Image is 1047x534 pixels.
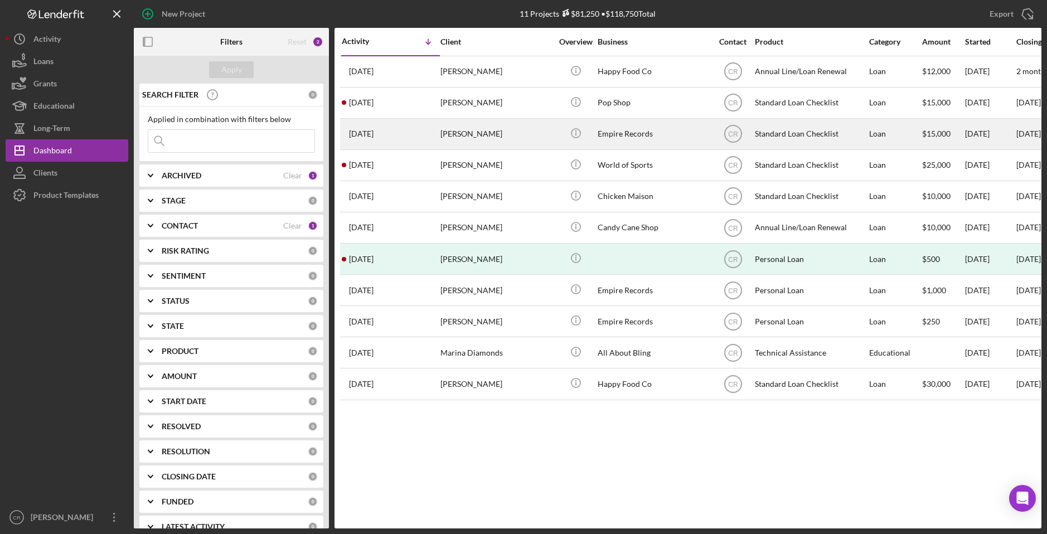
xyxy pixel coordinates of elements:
div: Empire Records [598,119,709,149]
div: 1 [308,221,318,231]
div: [DATE] [965,119,1015,149]
time: [DATE] [1016,285,1041,295]
div: 0 [308,522,318,532]
div: Personal Loan [755,244,866,274]
time: [DATE] [1016,129,1041,138]
time: [DATE] [1016,348,1041,357]
div: Empire Records [598,275,709,305]
div: Annual Line/Loan Renewal [755,213,866,242]
div: 0 [308,246,318,256]
div: Empire Records [598,307,709,336]
div: 0 [308,346,318,356]
button: Clients [6,162,128,184]
div: Standard Loan Checklist [755,369,866,399]
div: Reset [288,37,307,46]
div: Loan [869,369,921,399]
time: [DATE] [1016,191,1041,201]
b: STATUS [162,297,190,305]
div: Clear [283,171,302,180]
div: Standard Loan Checklist [755,151,866,180]
div: Category [869,37,921,46]
div: Standard Loan Checklist [755,119,866,149]
div: Educational [33,95,75,120]
time: 2025-10-01 19:39 [349,67,374,76]
time: 2025-08-20 18:30 [349,129,374,138]
span: $10,000 [922,191,951,201]
div: Annual Line/Loan Renewal [755,57,866,86]
div: Clients [33,162,57,187]
div: [DATE] [965,244,1015,274]
text: CR [728,255,738,263]
div: Loan [869,88,921,118]
div: $25,000 [922,151,964,180]
div: Export [990,3,1014,25]
div: Candy Cane Shop [598,213,709,242]
span: $12,000 [922,66,951,76]
div: [PERSON_NAME] [440,369,552,399]
button: CR[PERSON_NAME] [6,506,128,528]
span: $10,000 [922,222,951,232]
b: CLOSING DATE [162,472,216,481]
b: PRODUCT [162,347,198,356]
div: 0 [308,396,318,406]
button: Dashboard [6,139,128,162]
b: FUNDED [162,497,193,506]
div: Loan [869,275,921,305]
div: 1 [308,171,318,181]
div: [DATE] [965,338,1015,367]
a: Loans [6,50,128,72]
time: [DATE] [1016,379,1041,389]
div: [PERSON_NAME] [440,151,552,180]
b: Filters [220,37,243,46]
div: Loans [33,50,54,75]
div: [DATE] [965,182,1015,211]
div: World of Sports [598,151,709,180]
div: Product [755,37,866,46]
div: [PERSON_NAME] [440,275,552,305]
button: Activity [6,28,128,50]
text: CR [728,193,738,201]
div: 11 Projects • $118,750 Total [520,9,656,18]
div: [DATE] [965,213,1015,242]
time: [DATE] [1016,160,1041,169]
text: CR [13,514,21,521]
time: 2025-05-22 18:42 [349,286,374,295]
time: 2025-07-02 15:40 [349,223,374,232]
button: Educational [6,95,128,117]
span: $15,000 [922,129,951,138]
time: [DATE] [1016,98,1041,107]
div: Activity [33,28,61,53]
time: [DATE] [1016,317,1041,326]
div: [PERSON_NAME] [440,244,552,274]
b: SEARCH FILTER [142,90,198,99]
div: 0 [308,472,318,482]
div: Educational [869,338,921,367]
div: [DATE] [965,307,1015,336]
button: Long-Term [6,117,128,139]
time: 2025-05-08 23:27 [349,348,374,357]
text: CR [728,224,738,232]
time: [DATE] [1016,222,1041,232]
div: Dashboard [33,139,72,164]
div: Loan [869,213,921,242]
text: CR [728,318,738,326]
div: 0 [308,296,318,306]
button: Export [978,3,1041,25]
b: RESOLUTION [162,447,210,456]
div: Happy Food Co [598,369,709,399]
b: CONTACT [162,221,198,230]
time: 2025-05-22 18:39 [349,317,374,326]
b: ARCHIVED [162,171,201,180]
div: $30,000 [922,369,964,399]
button: New Project [134,3,216,25]
time: 2025-07-25 16:47 [349,192,374,201]
b: STAGE [162,196,186,205]
button: Apply [209,61,254,78]
div: 0 [308,446,318,457]
div: [DATE] [965,275,1015,305]
div: Loan [869,119,921,149]
div: 0 [308,497,318,507]
time: 2025-09-12 01:28 [349,98,374,107]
